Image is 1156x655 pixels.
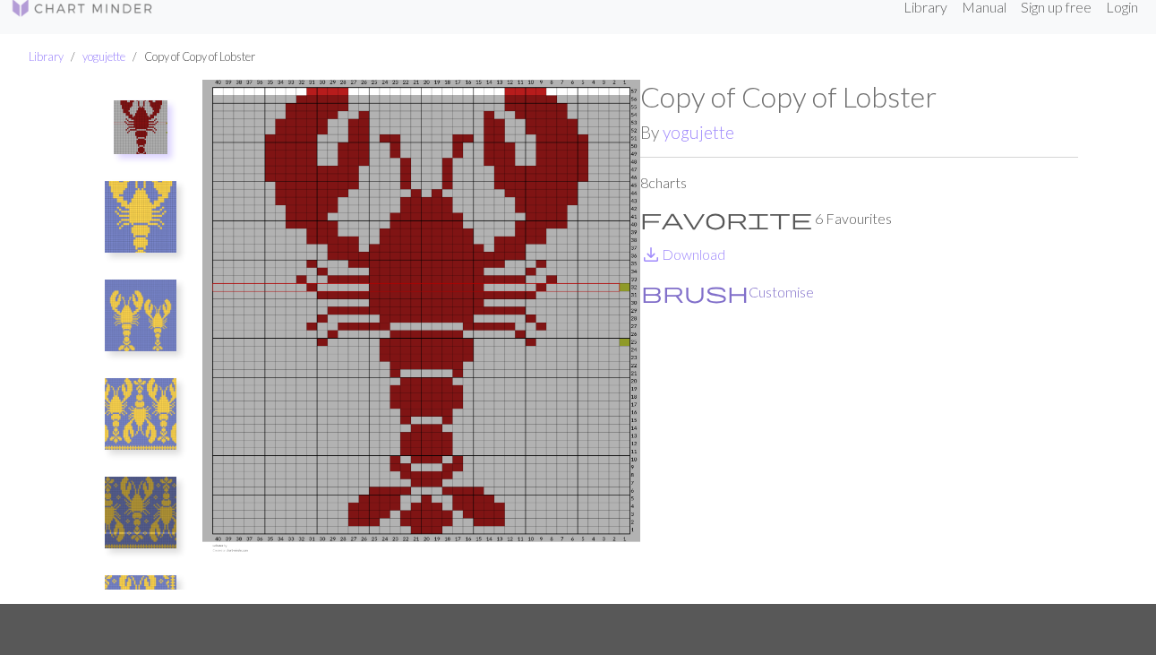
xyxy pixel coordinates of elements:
p: 8 charts [640,172,1078,194]
span: favorite [640,206,812,231]
a: Library [29,49,64,64]
span: save_alt [640,242,662,267]
img: Copy of Actual Body Chart [105,575,176,647]
i: Download [640,244,662,265]
span: brush [641,280,749,305]
a: yogujette [82,49,125,64]
img: Actual Body Chart [105,477,176,548]
li: Copy of Copy of Lobster [125,48,255,65]
img: Lobster [114,100,167,154]
i: Favourite [640,208,812,229]
p: 6 Favourites [640,208,1078,229]
img: Size Variations of Lobsters [105,280,176,351]
img: Lobster [202,80,640,604]
a: yogujette [663,122,734,142]
h2: By [640,122,1078,142]
h1: Copy of Copy of Lobster [640,80,1078,114]
img: Lobster Gauge [105,181,176,253]
a: DownloadDownload [640,246,725,263]
i: Customise [641,281,749,303]
button: CustomiseCustomise [640,280,815,304]
img: Actual Lobster Sleeve [105,378,176,450]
